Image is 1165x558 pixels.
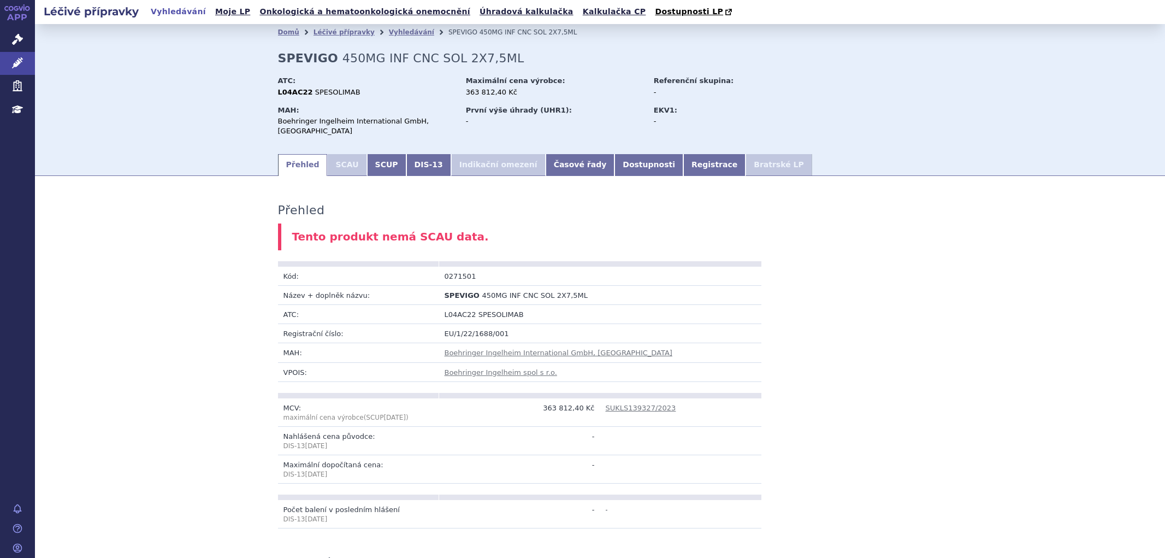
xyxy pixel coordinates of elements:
[278,285,439,304] td: Název + doplněk názvu:
[278,343,439,362] td: MAH:
[315,88,360,96] span: SPESOLIMAB
[278,267,439,286] td: Kód:
[476,4,577,19] a: Úhradová kalkulačka
[445,291,480,299] span: SPEVIGO
[439,426,600,455] td: -
[652,4,737,20] a: Dostupnosti LP
[283,515,434,524] p: DIS-13
[147,4,209,19] a: Vyhledávání
[278,305,439,324] td: ATC:
[439,267,600,286] td: 0271501
[439,398,600,427] td: 363 812,40 Kč
[654,87,777,97] div: -
[278,106,299,114] strong: MAH:
[389,28,434,36] a: Vyhledávání
[445,349,672,357] a: Boehringer Ingelheim International GmbH, [GEOGRAPHIC_DATA]
[305,515,328,523] span: [DATE]
[683,154,746,176] a: Registrace
[278,116,456,136] div: Boehringer Ingelheim International GmbH, [GEOGRAPHIC_DATA]
[482,291,588,299] span: 450MG INF CNC SOL 2X7,5ML
[448,28,477,36] span: SPEVIGO
[406,154,451,176] a: DIS-13
[278,362,439,381] td: VPOIS:
[278,154,328,176] a: Přehled
[278,28,299,36] a: Domů
[654,106,677,114] strong: EKV1:
[439,455,600,483] td: -
[654,77,734,85] strong: Referenční skupina:
[278,455,439,483] td: Maximální dopočítaná cena:
[283,414,409,421] span: maximální cena výrobce
[383,414,406,421] span: [DATE]
[546,154,615,176] a: Časové řady
[480,28,577,36] span: 450MG INF CNC SOL 2X7,5ML
[466,106,572,114] strong: První výše úhrady (UHR1):
[466,77,565,85] strong: Maximální cena výrobce:
[278,324,439,343] td: Registrační číslo:
[283,442,434,451] p: DIS-13
[466,116,643,126] div: -
[278,398,439,427] td: MCV:
[278,426,439,455] td: Nahlášená cena původce:
[655,7,723,16] span: Dostupnosti LP
[305,471,328,478] span: [DATE]
[314,28,375,36] a: Léčivé přípravky
[278,224,922,250] div: Tento produkt nemá SCAU data.
[600,500,761,528] td: -
[305,442,328,450] span: [DATE]
[445,368,557,377] a: Boehringer Ingelheim spol s r.o.
[278,77,296,85] strong: ATC:
[439,324,761,343] td: EU/1/22/1688/001
[579,4,649,19] a: Kalkulačka CP
[35,4,147,19] h2: Léčivé přípravky
[614,154,683,176] a: Dostupnosti
[445,310,476,319] span: L04AC22
[478,310,524,319] span: SPESOLIMAB
[606,404,676,412] a: SUKLS139327/2023
[364,414,409,421] span: (SCUP )
[342,51,524,65] span: 450MG INF CNC SOL 2X7,5ML
[367,154,406,176] a: SCUP
[278,88,313,96] strong: L04AC22
[278,203,325,218] h3: Přehled
[256,4,474,19] a: Onkologická a hematoonkologická onemocnění
[466,87,643,97] div: 363 812,40 Kč
[278,500,439,528] td: Počet balení v posledním hlášení
[439,500,600,528] td: -
[212,4,253,19] a: Moje LP
[283,470,434,479] p: DIS-13
[278,51,338,65] strong: SPEVIGO
[654,116,777,126] div: -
